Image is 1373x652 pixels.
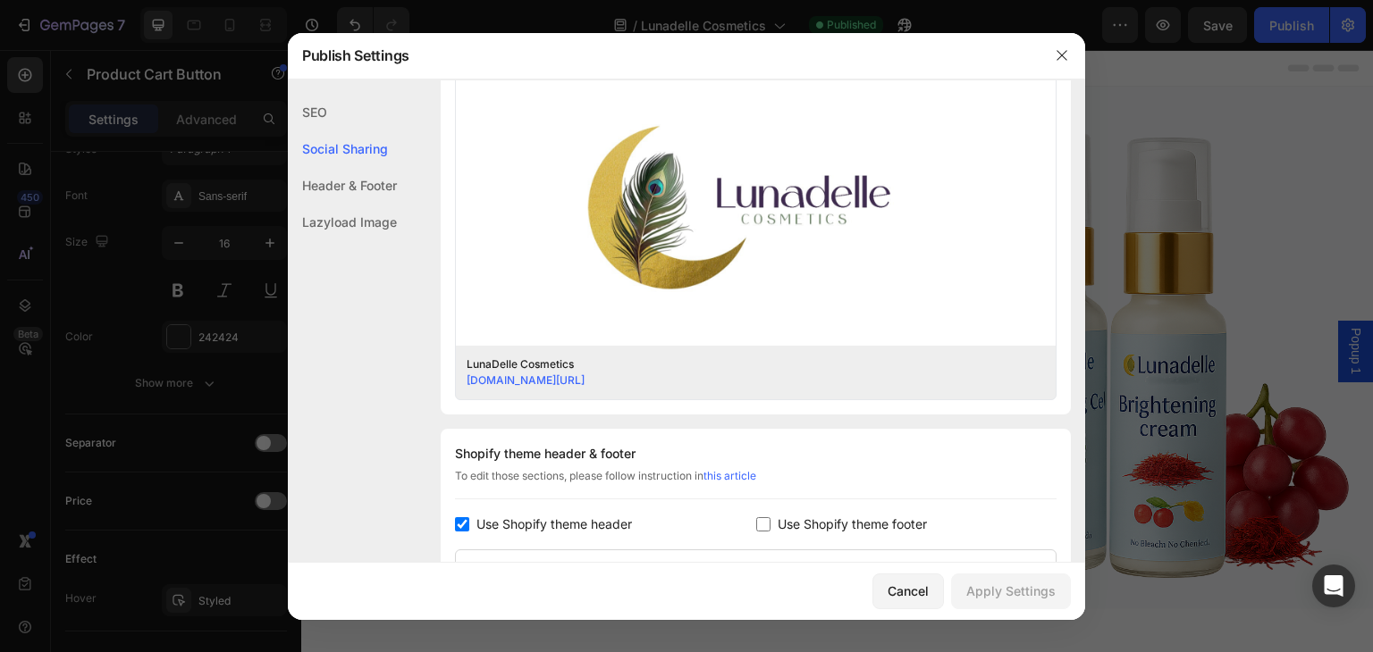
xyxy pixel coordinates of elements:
[951,573,1071,609] button: Apply Settings
[138,240,411,262] p: Reduces Pigmentation & Acne
[154,339,368,360] p: Shop Now & Get Results Faster
[288,130,397,167] div: Social Sharing
[111,328,411,371] a: Shop Now & Get Results Faster
[61,59,463,174] h2: Shine your way to Confidence
[966,581,1056,600] div: Apply Settings
[703,469,756,482] a: this article
[467,373,585,387] a: [DOMAIN_NAME][URL]
[138,205,411,226] p: Improves skin complexion
[288,32,1039,79] div: Publish Settings
[1312,564,1355,607] div: Open Intercom Messenger
[193,518,256,536] p: - Vrikshitha
[550,37,1073,559] img: Alt Image
[288,167,397,204] div: Header & Footer
[138,276,411,297] p: Provides Hydration Without Feeling Oily
[476,514,632,535] span: Use Shopify theme header
[288,204,397,240] div: Lazyload Image
[64,405,459,472] i: "My skin has drastically changed, I finally feel confident going makeup-free. Thank you, [PERSON_...
[455,443,1057,464] div: Shopify theme header & footer
[455,468,1057,499] div: To edit those sections, please follow instruction in
[888,581,929,600] div: Cancel
[872,573,944,609] button: Cancel
[288,94,397,130] div: SEO
[467,356,1017,372] div: LunaDelle Cosmetics
[778,514,927,535] span: Use Shopify theme footer
[1046,278,1064,324] span: Popup 1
